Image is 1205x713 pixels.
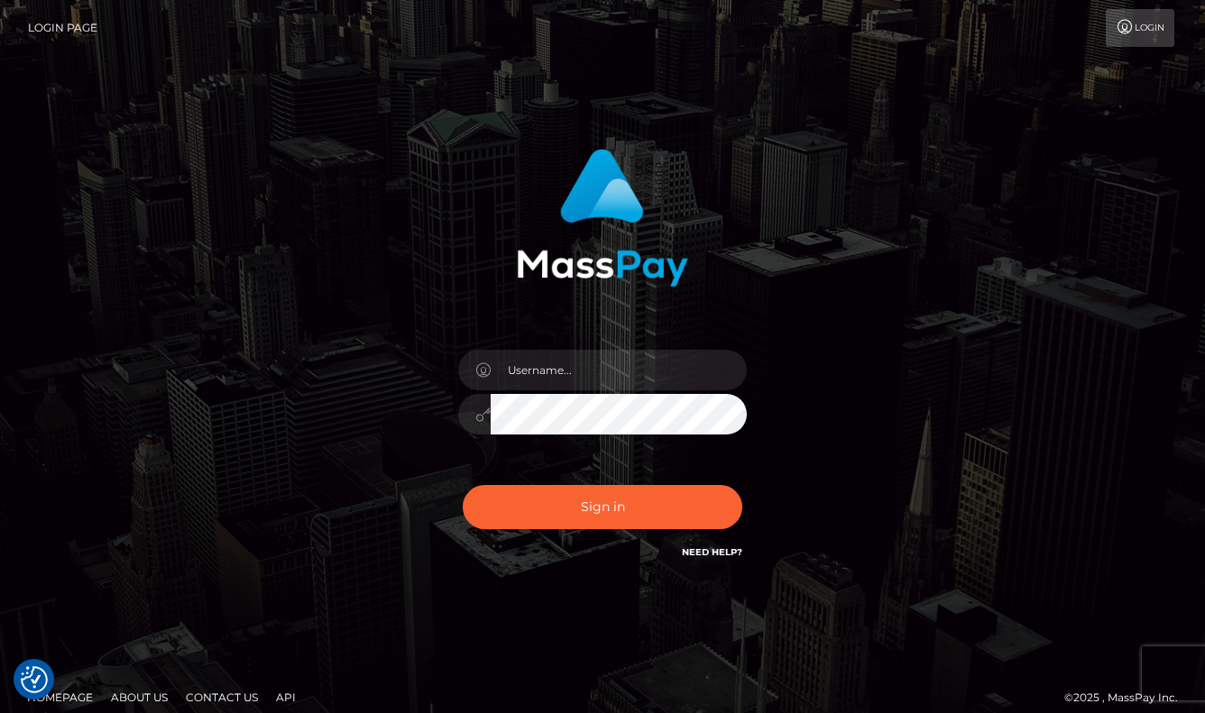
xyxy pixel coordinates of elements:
[21,666,48,693] img: Revisit consent button
[20,683,100,711] a: Homepage
[682,546,742,558] a: Need Help?
[517,149,688,287] img: MassPay Login
[1064,688,1191,708] div: © 2025 , MassPay Inc.
[21,666,48,693] button: Consent Preferences
[463,485,742,529] button: Sign in
[1106,9,1174,47] a: Login
[269,683,303,711] a: API
[491,350,747,390] input: Username...
[104,683,175,711] a: About Us
[28,9,97,47] a: Login Page
[179,683,265,711] a: Contact Us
